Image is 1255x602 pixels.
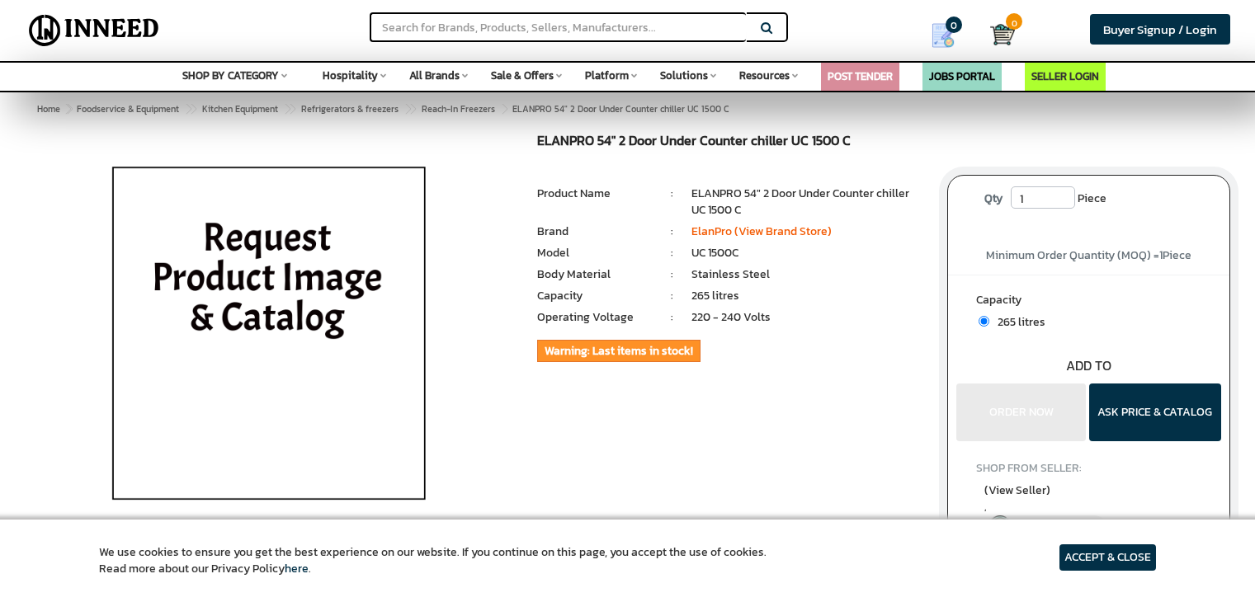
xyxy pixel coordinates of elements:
[1103,20,1217,39] span: Buyer Signup / Login
[691,288,922,304] li: 265 litres
[653,288,691,304] li: :
[989,313,1045,331] span: 265 litres
[660,68,708,83] span: Solutions
[1059,544,1156,571] article: ACCEPT & CLOSE
[1090,14,1230,45] a: Buyer Signup / Login
[976,292,1201,313] label: Capacity
[691,309,922,326] li: 220 - 240 Volts
[182,68,279,83] span: SHOP BY CATEGORY
[323,68,378,83] span: Hospitality
[73,102,729,115] span: ELANPRO 54" 2 Door Under Counter chiller UC 1500 C
[1159,247,1163,264] span: 1
[653,223,691,240] li: :
[418,99,498,119] a: Reach-In Freezers
[202,102,278,115] span: Kitchen Equipment
[739,68,790,83] span: Resources
[986,247,1191,264] span: Minimum Order Quantity (MOQ) = Piece
[1078,186,1106,211] span: Piece
[931,23,955,48] img: Show My Quotes
[1089,383,1221,441] button: ASK PRICE & CATALOG
[22,10,166,51] img: Inneed.Market
[285,560,309,577] a: here
[76,134,461,546] img: ELANPRO 54" 2 Door Under Counter chiller UC 1500 C
[691,186,922,219] li: ELANPRO 54" 2 Door Under Counter chiller UC 1500 C
[988,515,1013,540] img: inneed-verified-seller-icon.png
[908,16,990,54] a: my Quotes 0
[301,102,399,115] span: Refrigerators & freezers
[537,288,653,304] li: Capacity
[537,245,653,261] li: Model
[984,482,1050,499] span: (View Seller)
[1031,68,1099,84] a: SELLER LOGIN
[653,245,691,261] li: :
[537,134,922,153] h1: ELANPRO 54" 2 Door Under Counter chiller UC 1500 C
[501,99,509,119] span: >
[66,102,71,115] span: >
[199,99,281,119] a: Kitchen Equipment
[537,186,653,202] li: Product Name
[691,266,922,283] li: Stainless Steel
[537,266,653,283] li: Body Material
[73,99,182,119] a: Foodservice & Equipment
[929,68,995,84] a: JOBS PORTAL
[691,245,922,261] li: UC 1500C
[537,223,653,240] li: Brand
[585,68,629,83] span: Platform
[946,16,962,33] span: 0
[990,22,1015,47] img: Cart
[537,340,701,362] p: Warning: Last items in stock!
[653,309,691,326] li: :
[976,186,1011,211] label: Qty
[828,68,893,84] a: POST TENDER
[948,356,1229,375] div: ADD TO
[99,544,767,577] article: We use cookies to ensure you get the best experience on our website. If you continue on this page...
[653,186,691,202] li: :
[984,482,1193,544] a: (View Seller) , Verified Seller
[691,223,832,240] a: ElanPro (View Brand Store)
[185,99,193,119] span: >
[537,309,653,326] li: Operating Voltage
[77,102,179,115] span: Foodservice & Equipment
[298,99,402,119] a: Refrigerators & freezers
[984,501,1193,515] span: ,
[491,68,554,83] span: Sale & Offers
[990,16,1003,53] a: Cart 0
[1006,13,1022,30] span: 0
[653,266,691,283] li: :
[409,68,460,83] span: All Brands
[422,102,495,115] span: Reach-In Freezers
[284,99,292,119] span: >
[404,99,413,119] span: >
[976,462,1201,474] h4: SHOP FROM SELLER:
[370,12,746,42] input: Search for Brands, Products, Sellers, Manufacturers...
[34,99,64,119] a: Home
